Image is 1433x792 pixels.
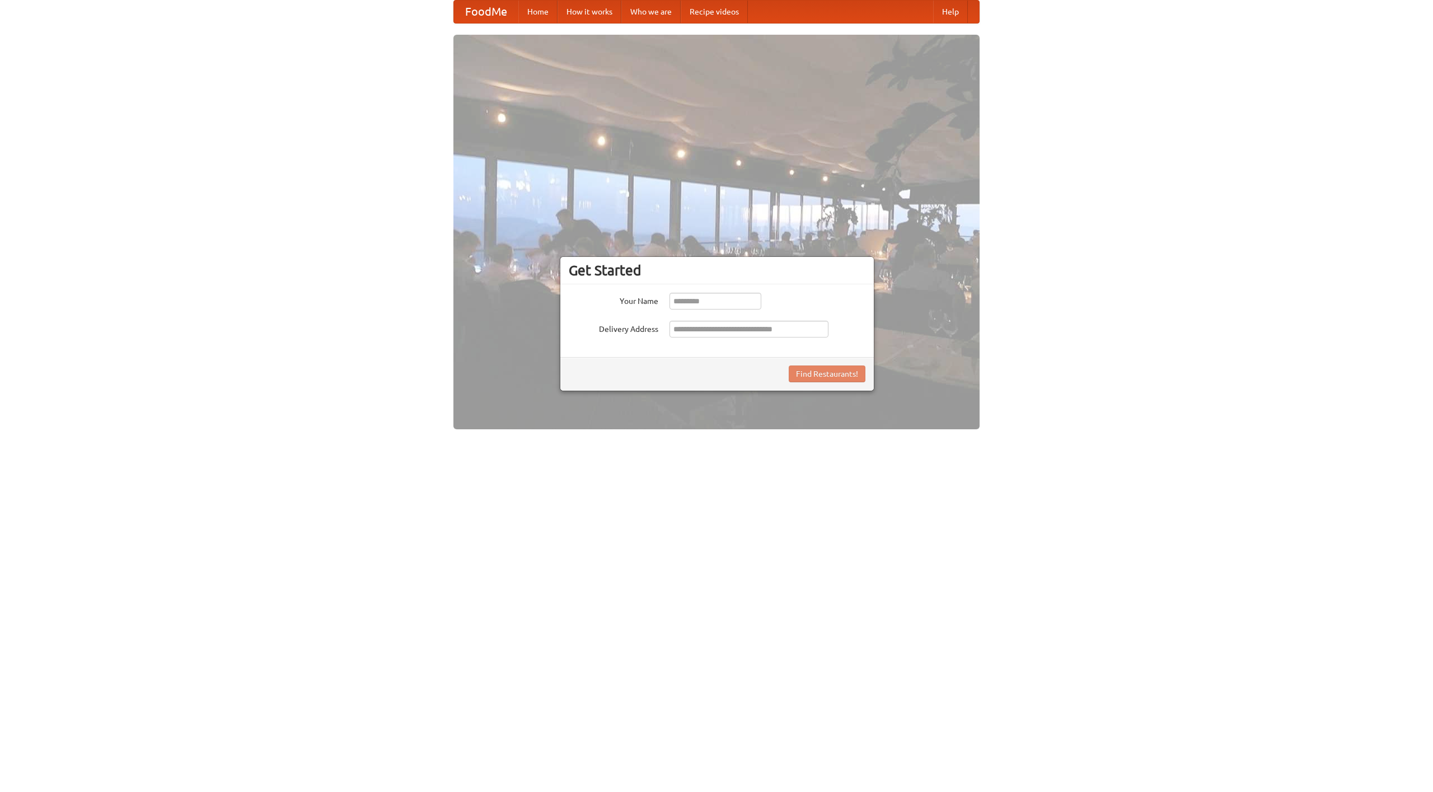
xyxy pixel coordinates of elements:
label: Your Name [569,293,658,307]
a: FoodMe [454,1,518,23]
h3: Get Started [569,262,865,279]
a: How it works [558,1,621,23]
a: Home [518,1,558,23]
a: Who we are [621,1,681,23]
a: Recipe videos [681,1,748,23]
label: Delivery Address [569,321,658,335]
button: Find Restaurants! [789,365,865,382]
a: Help [933,1,968,23]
